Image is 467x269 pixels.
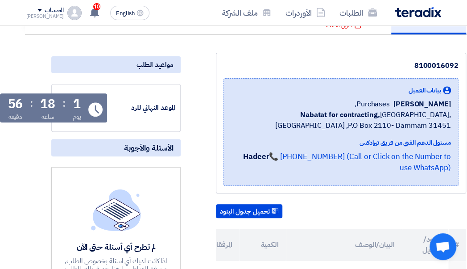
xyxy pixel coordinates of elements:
b: Nabatat for contracting, [300,109,380,120]
th: الكود/الموديل [402,229,448,261]
div: : [62,95,66,111]
button: تحميل جدول البنود [216,204,282,219]
th: المرفقات [193,229,240,261]
div: ساعة [41,112,54,122]
th: البيان/الوصف [286,229,402,261]
div: مسئول الدعم الفني من فريق تيرادكس [231,138,451,147]
div: [PERSON_NAME] [26,14,64,19]
img: Teradix logo [395,7,441,17]
a: 📞 [PHONE_NUMBER] (Call or Click on the Number to use WhatsApp) [269,151,450,174]
span: بيانات العميل [409,86,441,95]
th: الكمية [240,229,286,261]
button: English [110,6,149,20]
div: مواعيد الطلب [51,56,181,73]
span: [PERSON_NAME] [393,99,451,109]
div: الحساب [45,7,64,14]
div: 1 [73,98,81,110]
span: الأسئلة والأجوبة [124,143,174,153]
span: [GEOGRAPHIC_DATA], [GEOGRAPHIC_DATA] ,P.O Box 2110- Dammam 31451 [231,109,451,131]
div: 8100016092 [223,60,459,71]
img: empty_state_list.svg [91,189,141,231]
div: لم تطرح أي أسئلة حتى الآن [64,242,168,252]
div: دردشة مفتوحة [430,233,456,260]
span: English [116,10,135,17]
div: 56 [8,98,23,110]
div: يوم [73,112,81,122]
img: profile_test.png [67,6,82,20]
a: الطلبات [332,2,384,23]
th: # [448,229,466,261]
a: الأوردرات [278,2,332,23]
div: دقيقة [8,112,22,122]
div: : [30,95,33,111]
a: ملف الشركة [215,2,278,23]
div: الموعد النهائي للرد [109,103,176,113]
span: Purchases, [355,99,390,109]
div: 18 [40,98,55,110]
span: 10 [93,3,100,10]
strong: Hadeer [243,151,269,162]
